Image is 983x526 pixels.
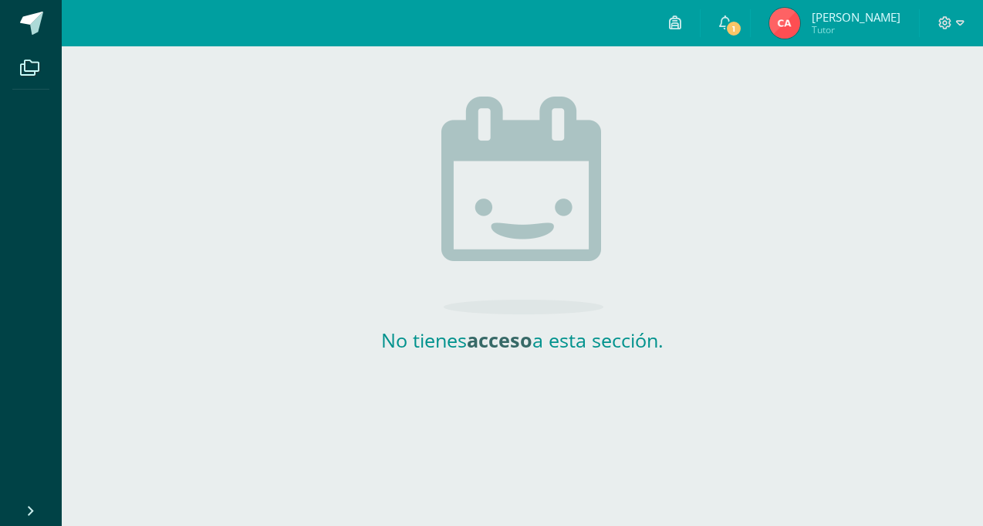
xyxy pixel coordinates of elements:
img: b353b27653837bd3c9beeece909bfc4f.png [769,8,800,39]
span: Tutor [812,23,900,36]
img: no_activities.png [441,97,603,314]
span: 1 [725,20,742,37]
h2: No tienes a esta sección. [368,327,677,353]
strong: acceso [467,327,532,353]
span: [PERSON_NAME] [812,9,900,25]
